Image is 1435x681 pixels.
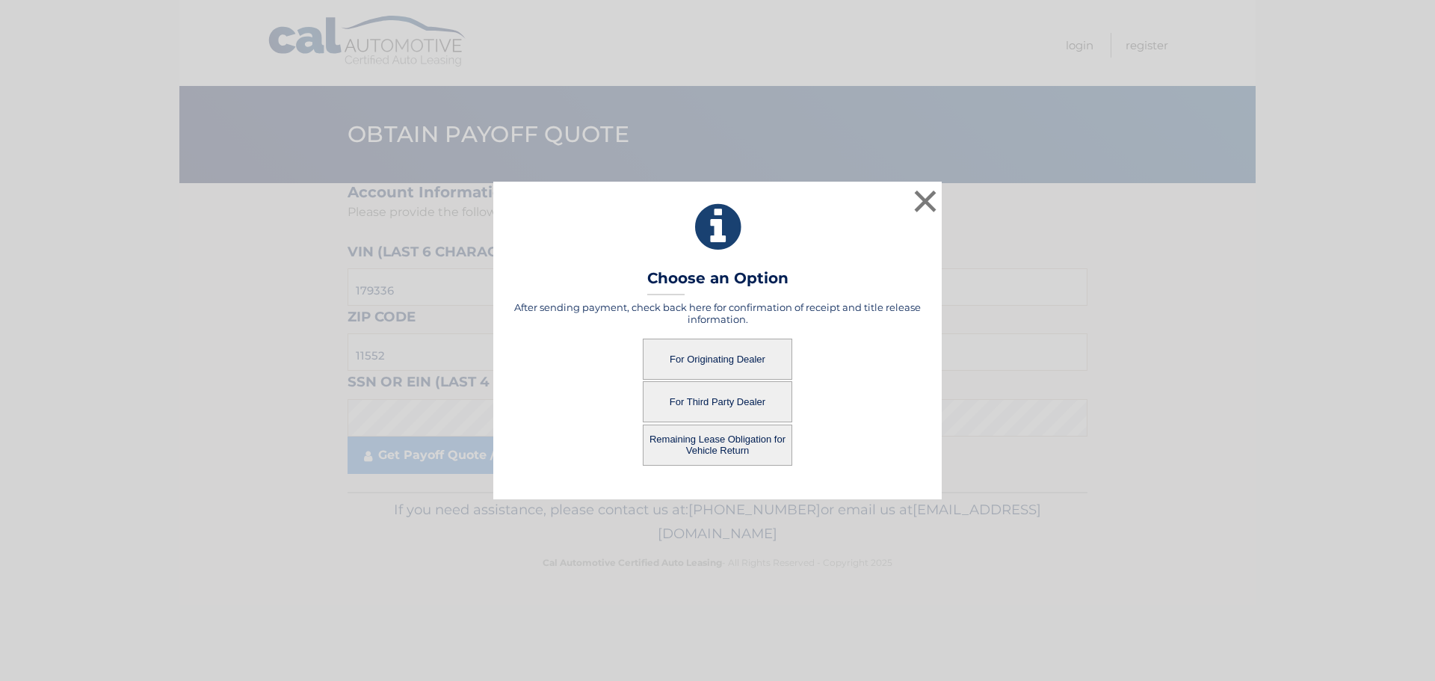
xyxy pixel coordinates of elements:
h5: After sending payment, check back here for confirmation of receipt and title release information. [512,301,923,325]
button: For Originating Dealer [643,339,792,380]
button: × [910,186,940,216]
button: Remaining Lease Obligation for Vehicle Return [643,425,792,466]
h3: Choose an Option [647,269,789,295]
button: For Third Party Dealer [643,381,792,422]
